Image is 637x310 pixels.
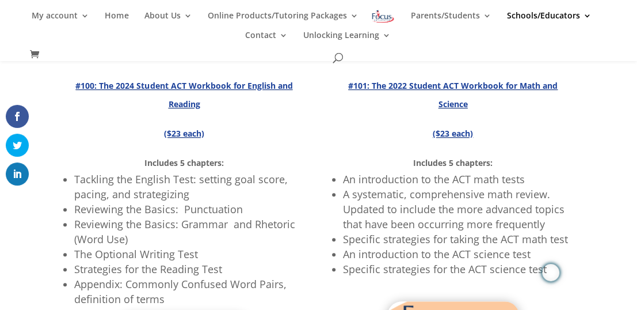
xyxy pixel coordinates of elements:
a: About Us [144,12,192,31]
strong: #101: The 2022 Student ACT Workbook for Math and Science [348,80,558,110]
span: Appendix: Commonly Confused Word Pairs, definition of terms [74,277,287,306]
span: Reviewing the Basics: Punctuation [74,202,243,216]
span: Tackling the English Test: setting goal score, pacing, and strategizing [74,172,288,201]
span: An introduction to the ACT math tests [343,172,525,186]
strong: Includes 5 chapters: [144,157,224,168]
strong: ($23 each) [164,128,204,139]
img: Focus on Learning [371,8,395,25]
a: Online Products/Tutoring Packages [207,12,358,31]
li: An introduction to the ACT science test [343,247,573,262]
a: Contact [245,31,288,51]
span: Reviewing the Basics: Grammar and Rhetoric (Word Use) [74,217,295,246]
span: Specific strategies for taking the ACT math test [343,232,568,246]
strong: #100: The 2024 Student ACT Workbook for English and Reading [75,80,292,110]
a: Parents/Students [411,12,491,31]
a: Unlocking Learning [303,31,391,51]
li: Specific strategies for the ACT science test [343,262,573,277]
span: A systematic, comprehensive math review. Updated to include the more advanced topics that have be... [343,187,564,231]
strong: ($23 each) [433,128,473,139]
a: Home [105,12,128,31]
a: Schools/Educators [507,12,592,31]
span: The Optional Writing Test [74,247,198,261]
a: My account [32,12,89,31]
strong: Includes 5 chapters: [413,157,493,168]
span: Strategies for the Reading Test [74,262,222,276]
